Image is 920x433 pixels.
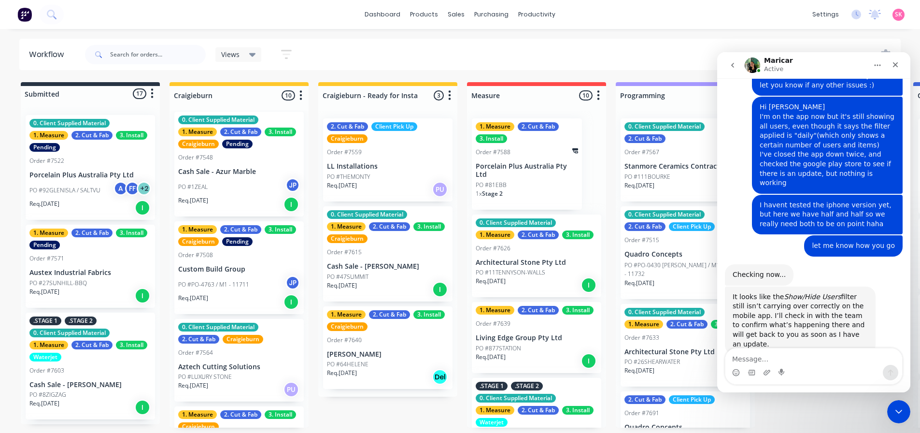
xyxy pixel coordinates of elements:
[472,215,601,298] div: 0. Client Supplied Material1. Measure2. Cut & Fab3. InstallOrder #7626Architectural Stone Pty Ltd...
[895,10,902,19] span: SK
[432,282,448,297] div: I
[476,148,510,157] div: Order #7588
[327,162,449,171] p: LL Installations
[178,251,213,260] div: Order #7508
[178,115,258,124] div: 0. Client Supplied Material
[581,277,596,293] div: I
[137,181,151,196] div: + 2
[624,236,659,245] div: Order #7515
[174,221,304,314] div: 1. Measure2. Cut & Fab3. InstallCraigieburnPendingOrder #7508Custom Build GroupPO #PO-4763 / M1 -...
[887,400,910,423] iframe: Intercom live chat
[327,310,366,319] div: 1. Measure
[135,200,150,216] div: I
[476,344,521,353] p: PO #877STATION
[178,265,300,274] p: Custom Build Group
[283,294,299,310] div: I
[624,423,746,432] p: Quadro Concepts
[285,178,300,192] div: JP
[518,122,559,131] div: 2. Cut & Fab
[220,225,261,234] div: 2. Cut & Fab
[443,7,469,22] div: sales
[29,229,68,237] div: 1. Measure
[29,241,60,249] div: Pending
[29,279,87,288] p: PO #27SUNHILL-BBQ
[178,237,219,246] div: Craigieburn
[323,118,453,202] div: 2. Cut & FabClient Pick UpCraigieburnOrder #7559LL InstallationsPO #THEMONTYReq.[DATE]PU
[624,222,665,231] div: 2. Cut & Fab
[29,186,100,195] p: PO #92GLENISLA / SALTVU
[65,317,97,325] div: .STAGE 2
[624,366,654,375] p: Req. [DATE]
[476,382,508,390] div: .STAGE 1
[369,222,410,231] div: 2. Cut & Fab
[327,262,449,271] p: Cash Sale - [PERSON_NAME]
[323,306,453,390] div: 1. Measure2. Cut & Fab3. InstallCraigieburnOrder #7640[PERSON_NAME]PO #64HELENEReq.[DATE]Del
[29,288,59,296] p: Req. [DATE]
[666,320,708,329] div: 2. Cut & Fab
[178,294,208,303] p: Req. [DATE]
[29,254,64,263] div: Order #7571
[29,390,66,399] p: PO #8ZIGZAG
[327,210,407,219] div: 0. Client Supplied Material
[29,143,60,152] div: Pending
[29,341,68,349] div: 1. Measure
[327,173,370,181] p: PO #THEMONTY
[29,200,59,208] p: Req. [DATE]
[711,320,742,329] div: 3. Install
[472,118,582,210] div: 1. Measure2. Cut & Fab3. InstallOrder #7588Porcelain Plus Australia Pty LtdPO #81EBB1xStage 2
[624,320,663,329] div: 1. Measure
[178,128,217,136] div: 1. Measure
[476,394,556,403] div: 0. Client Supplied Material
[476,231,514,239] div: 1. Measure
[621,118,750,202] div: 0. Client Supplied Material2. Cut & FabOrder #7567Stanmore Ceramics ContractingPO #111BOURKEReq.[...
[178,348,213,357] div: Order #7564
[222,140,253,148] div: Pending
[323,206,453,302] div: 0. Client Supplied Material1. Measure2. Cut & Fab3. InstallCraigieburnOrder #7615Cash Sale - [PER...
[562,406,594,415] div: 3. Install
[562,306,594,315] div: 3. Install
[482,189,503,198] span: Stage 2
[29,157,64,165] div: Order #7522
[174,319,304,402] div: 0. Client Supplied Material2. Cut & FabCraigieburnOrder #7564Aztech Cutting SolutionsPO #LUXURY S...
[71,341,113,349] div: 2. Cut & Fab
[178,335,219,344] div: 2. Cut & Fab
[178,280,249,289] p: PO #PO-4763 / M1 - 11711
[476,277,506,286] p: Req. [DATE]
[29,317,61,325] div: .STAGE 1
[624,210,705,219] div: 0. Client Supplied Material
[405,7,443,22] div: products
[265,225,296,234] div: 3. Install
[26,225,155,308] div: 1. Measure2. Cut & Fab3. InstallPendingOrder #7571Austex Industrial FabricsPO #27SUNHILL-BBQReq.[...
[476,122,514,131] div: 1. Measure
[371,122,417,131] div: Client Pick Up
[476,319,510,328] div: Order #7639
[71,229,113,237] div: 2. Cut & Fab
[29,329,110,337] div: 0. Client Supplied Material
[327,148,362,157] div: Order #7559
[327,222,366,231] div: 1. Measure
[135,288,150,303] div: I
[327,336,362,345] div: Order #7640
[29,131,68,140] div: 1. Measure
[327,248,362,257] div: Order #7615
[116,229,147,237] div: 3. Install
[360,7,405,22] a: dashboard
[513,7,560,22] div: productivity
[178,381,208,390] p: Req. [DATE]
[624,395,665,404] div: 2. Cut & Fab
[624,181,654,190] p: Req. [DATE]
[476,418,508,427] div: Waterjet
